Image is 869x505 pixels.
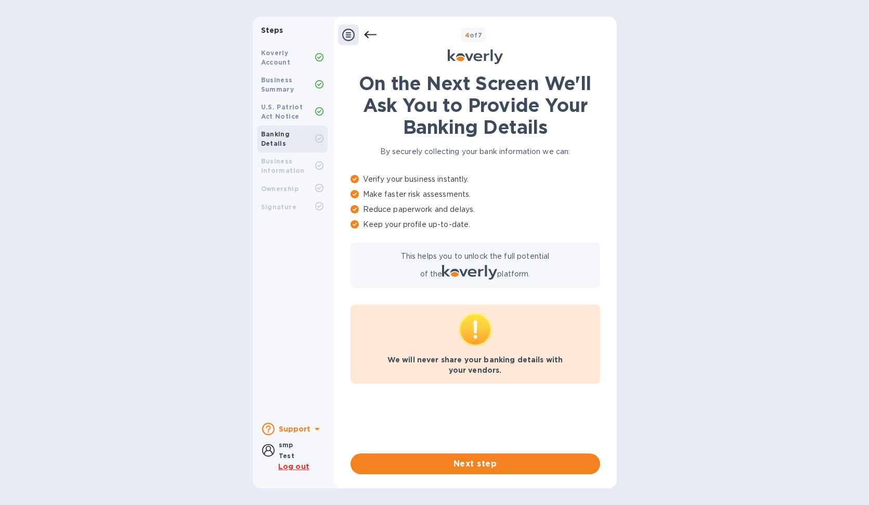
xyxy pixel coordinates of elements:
[359,355,592,375] p: We will never share your banking details with your vendors.
[351,174,600,185] p: Verify your business instantly.
[261,130,290,147] b: Banking Details
[279,425,311,433] b: Support
[278,462,309,471] u: Log out
[351,204,600,215] p: Reduce paperwork and delays.
[351,189,600,200] p: Make faster risk assessments.
[279,441,295,460] b: smp Test
[465,31,483,39] b: of 7
[351,453,600,474] button: Next step
[261,185,299,193] b: Ownership
[261,49,291,66] b: Koverly Account
[261,203,297,211] b: Signature
[261,26,283,34] b: Steps
[261,76,294,93] b: Business Summary
[465,31,470,39] span: 4
[351,146,600,157] p: By securely collecting your bank information we can:
[351,72,600,138] h1: On the Next Screen We'll Ask You to Provide Your Banking Details
[420,265,530,280] p: of the platform.
[261,103,303,120] b: U.S. Patriot Act Notice
[401,251,550,262] p: This helps you to unlock the full potential
[261,157,305,174] b: Business Information
[359,458,592,470] span: Next step
[351,219,600,230] p: Keep your profile up-to-date.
